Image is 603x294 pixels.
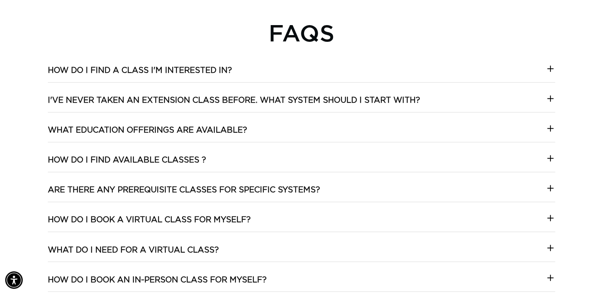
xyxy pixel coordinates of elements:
h3: How do I find available classes ? [48,155,206,165]
summary: What Education offerings are available? [48,125,555,142]
summary: HOW DO I BOOK AN IN-PERSON CLASS FOR MYSELF? [48,274,555,291]
h3: Are there any prerequisite classes for specific systems? [48,185,320,195]
summary: HOW DO I BOOK A VIRTUAL CLASS FOR MYSELF? [48,215,555,231]
iframe: Chat Widget [563,256,603,294]
div: Accessibility Menu [5,271,23,289]
summary: How do I find a class I'm interested in? [48,65,555,82]
h3: I've never taken an extension class before. What system should I start with? [48,95,420,106]
h3: What Education offerings are available? [48,125,247,135]
summary: I've never taken an extension class before. What system should I start with? [48,95,555,112]
summary: What do I need for a virtual class? [48,245,555,261]
h3: HOW DO I BOOK AN IN-PERSON CLASS FOR MYSELF? [48,274,267,285]
summary: Are there any prerequisite classes for specific systems? [48,185,555,202]
h3: HOW DO I BOOK A VIRTUAL CLASS FOR MYSELF? [48,215,251,225]
h2: FAQS [48,19,555,46]
summary: How do I find available classes ? [48,155,555,172]
h3: How do I find a class I'm interested in? [48,65,232,76]
h3: What do I need for a virtual class? [48,245,219,255]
